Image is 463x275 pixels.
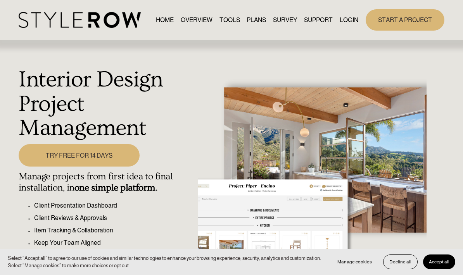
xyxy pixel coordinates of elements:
[34,226,193,235] p: Item Tracking & Collaboration
[429,259,449,265] span: Accept all
[383,254,418,269] button: Decline all
[19,171,193,194] h4: Manage projects from first idea to final installation, in .
[19,67,193,140] h1: Interior Design Project Management
[219,15,240,25] a: TOOLS
[34,238,193,247] p: Keep Your Team Aligned
[34,201,193,210] p: Client Presentation Dashboard
[273,15,297,25] a: SURVEY
[8,254,324,270] p: Select “Accept all” to agree to our use of cookies and similar technologies to enhance your brows...
[74,182,155,193] strong: one simple platform
[304,15,333,25] a: folder dropdown
[34,213,193,223] p: Client Reviews & Approvals
[19,144,140,167] a: TRY FREE FOR 14 DAYS
[247,15,266,25] a: PLANS
[304,15,333,25] span: SUPPORT
[19,12,141,28] img: StyleRow
[366,9,444,31] a: START A PROJECT
[156,15,174,25] a: HOME
[340,15,358,25] a: LOGIN
[389,259,411,265] span: Decline all
[332,254,378,269] button: Manage cookies
[423,254,455,269] button: Accept all
[337,259,372,265] span: Manage cookies
[181,15,212,25] a: OVERVIEW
